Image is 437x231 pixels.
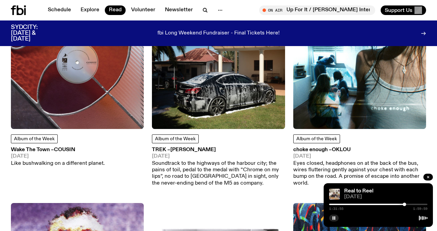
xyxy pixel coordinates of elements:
[152,147,285,153] h3: TREK –
[157,30,280,37] p: fbi Long Weekend Fundraiser - Final Tickets Here!
[152,147,285,187] a: TREK –[PERSON_NAME][DATE]Soundtrack to the highways of the harbour city; the pains of toil, pedal...
[155,136,196,141] span: Album of the Week
[332,147,351,153] span: Oklou
[152,154,285,159] span: [DATE]
[11,25,55,42] h3: SYDCITY: [DATE] & [DATE]
[293,134,340,143] a: Album of the Week
[54,147,75,153] span: Cousin
[344,188,373,194] a: Real to Reel
[293,147,426,153] h3: choke enough –
[11,134,58,143] a: Album of the Week
[329,207,343,211] span: 1:31:55
[344,194,427,200] span: [DATE]
[11,154,105,159] span: [DATE]
[293,160,426,187] p: Eyes closed, headphones on at the back of the bus, wires fluttering gently against your chest wit...
[105,5,126,15] a: Read
[152,134,199,143] a: Album of the Week
[329,189,340,200] img: Jasper Craig Adams holds a vintage camera to his eye, obscuring his face. He is wearing a grey ju...
[259,5,375,15] button: On AirUp For It / [PERSON_NAME] Interview
[11,147,105,153] h3: Wake The Town –
[161,5,197,15] a: Newsletter
[293,154,426,159] span: [DATE]
[11,160,105,167] p: Like bushwalking on a different planet.
[385,7,412,13] span: Support Us
[381,5,426,15] button: Support Us
[127,5,159,15] a: Volunteer
[11,147,105,167] a: Wake The Town –Cousin[DATE]Like bushwalking on a different planet.
[14,136,55,141] span: Album of the Week
[76,5,103,15] a: Explore
[44,5,75,15] a: Schedule
[413,207,427,211] span: 1:59:59
[170,147,216,153] span: [PERSON_NAME]
[152,160,285,187] p: Soundtrack to the highways of the harbour city; the pains of toil, pedal to the medal with “Chrom...
[296,136,337,141] span: Album of the Week
[293,147,426,187] a: choke enough –Oklou[DATE]Eyes closed, headphones on at the back of the bus, wires fluttering gent...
